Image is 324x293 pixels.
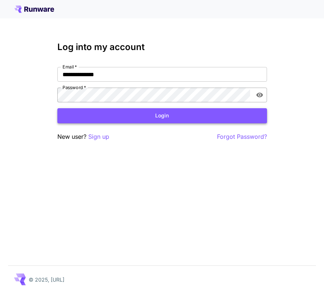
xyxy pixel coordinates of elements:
[57,132,109,141] p: New user?
[57,108,267,123] button: Login
[63,84,86,91] label: Password
[88,132,109,141] button: Sign up
[29,276,64,283] p: © 2025, [URL]
[63,64,77,70] label: Email
[217,132,267,141] button: Forgot Password?
[253,88,266,102] button: toggle password visibility
[57,42,267,52] h3: Log into my account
